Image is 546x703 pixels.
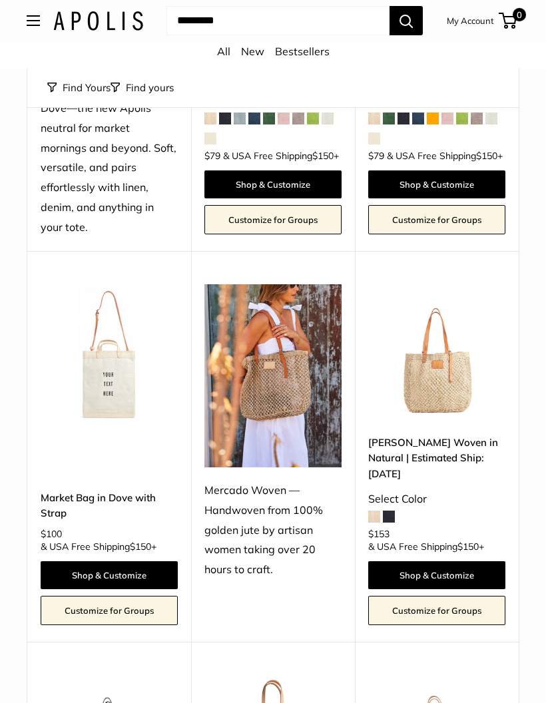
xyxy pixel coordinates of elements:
[130,541,151,553] span: $150
[41,285,178,422] a: Market Bag in Dove with StrapMarket Bag in Dove with Strap
[390,7,423,36] button: Search
[223,152,339,161] span: & USA Free Shipping +
[513,9,526,22] span: 0
[41,491,178,522] a: Market Bag in Dove with Strap
[368,490,505,510] div: Select Color
[53,12,143,31] img: Apolis
[368,206,505,235] a: Customize for Groups
[457,541,479,553] span: $150
[111,79,174,97] button: Filter collection
[204,481,342,581] div: Mercado Woven — Handwoven from 100% golden jute by artisan women taking over 20 hours to craft.
[476,150,497,162] span: $150
[447,13,494,29] a: My Account
[368,285,505,422] img: Mercado Woven in Natural | Estimated Ship: Oct. 19th
[368,596,505,626] a: Customize for Groups
[41,529,62,541] span: $100
[204,206,342,235] a: Customize for Groups
[275,45,330,59] a: Bestsellers
[41,99,178,238] div: Dove—the new Apolis neutral for market mornings and beyond. Soft, versatile, and pairs effortless...
[41,543,156,552] span: & USA Free Shipping +
[368,435,505,482] a: [PERSON_NAME] Woven in Natural | Estimated Ship: [DATE]
[368,171,505,199] a: Shop & Customize
[368,562,505,590] a: Shop & Customize
[204,171,342,199] a: Shop & Customize
[217,45,230,59] a: All
[312,150,334,162] span: $150
[241,45,264,59] a: New
[41,562,178,590] a: Shop & Customize
[500,13,517,29] a: 0
[41,285,178,422] img: Market Bag in Dove with Strap
[41,596,178,626] a: Customize for Groups
[27,16,40,27] button: Open menu
[368,529,390,541] span: $153
[204,285,342,468] img: Mercado Woven — Handwoven from 100% golden jute by artisan women taking over 20 hours to craft.
[204,150,220,162] span: $79
[368,150,384,162] span: $79
[387,152,503,161] span: & USA Free Shipping +
[368,543,484,552] span: & USA Free Shipping +
[166,7,390,36] input: Search...
[47,79,111,97] button: Find Yours
[368,285,505,422] a: Mercado Woven in Natural | Estimated Ship: Oct. 19thMercado Woven in Natural | Estimated Ship: Oc...
[11,652,142,692] iframe: Sign Up via Text for Offers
